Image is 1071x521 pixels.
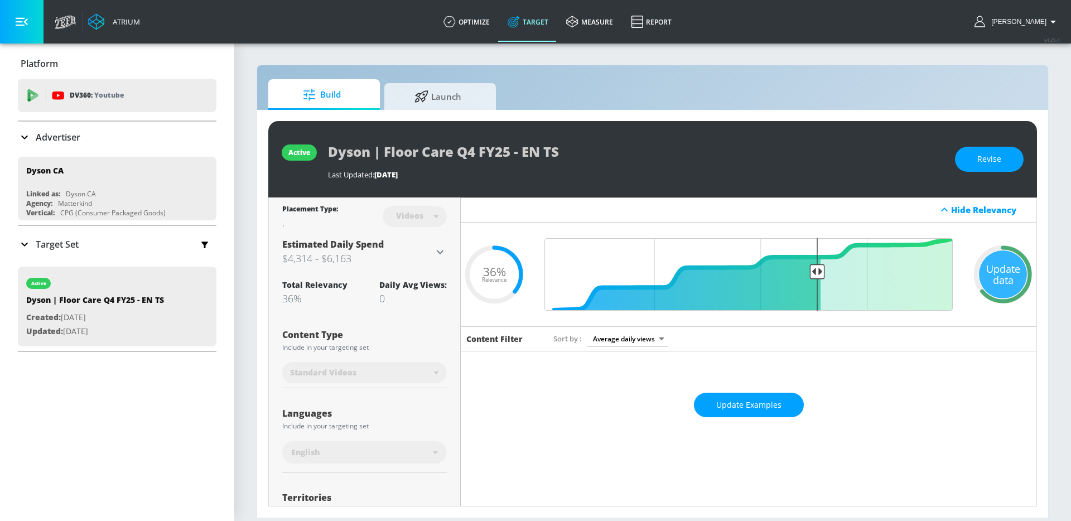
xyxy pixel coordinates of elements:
[21,57,58,70] p: Platform
[557,2,622,42] a: measure
[36,238,79,250] p: Target Set
[395,83,480,110] span: Launch
[94,89,124,101] p: Youtube
[539,238,958,311] input: Final Threshold
[18,79,216,112] div: DV360: Youtube
[716,398,781,412] span: Update Examples
[587,331,668,346] div: Average daily views
[482,277,506,283] span: Relevance
[466,334,523,344] h6: Content Filter
[974,15,1060,28] button: [PERSON_NAME]
[36,131,80,143] p: Advertiser
[282,292,348,305] div: 36%
[26,326,63,336] span: Updated:
[282,279,348,290] div: Total Relevancy
[379,279,447,290] div: Daily Avg Views:
[1044,37,1060,43] span: v 4.25.4
[390,211,429,220] div: Videos
[31,281,46,286] div: active
[955,147,1024,172] button: Revise
[499,2,557,42] a: Target
[379,292,447,305] div: 0
[26,199,52,208] div: Agency:
[26,311,164,325] p: [DATE]
[18,48,216,79] div: Platform
[553,334,582,344] span: Sort by
[88,13,140,30] a: Atrium
[18,226,216,263] div: Target Set
[694,393,804,418] button: Update Examples
[622,2,681,42] a: Report
[18,267,216,346] div: activeDyson | Floor Care Q4 FY25 - EN TSCreated:[DATE]Updated:[DATE]
[282,204,338,216] div: Placement Type:
[328,170,944,180] div: Last Updated:
[282,423,447,430] div: Include in your targeting set
[26,325,164,339] p: [DATE]
[291,447,320,458] span: English
[461,197,1036,223] div: Hide Relevancy
[66,189,96,199] div: Dyson CA
[26,208,55,218] div: Vertical:
[26,189,60,199] div: Linked as:
[60,208,166,218] div: CPG (Consumer Packaged Goods)
[290,367,356,378] span: Standard Videos
[26,165,64,176] div: Dyson CA
[70,89,124,102] p: DV360:
[374,170,398,180] span: [DATE]
[288,148,310,157] div: active
[282,409,447,418] div: Languages
[282,238,384,250] span: Estimated Daily Spend
[108,17,140,27] div: Atrium
[26,312,61,322] span: Created:
[18,122,216,153] div: Advertiser
[979,250,1027,298] div: Update data
[282,330,447,339] div: Content Type
[282,441,447,464] div: English
[282,250,433,266] h3: $4,314 - $6,163
[987,18,1046,26] span: login as: sarah.ly@zefr.com
[58,199,92,208] div: Matterkind
[483,266,506,277] span: 36%
[26,295,164,311] div: Dyson | Floor Care Q4 FY25 - EN TS
[282,238,447,266] div: Estimated Daily Spend$4,314 - $6,163
[435,2,499,42] a: optimize
[18,157,216,220] div: Dyson CALinked as:Dyson CAAgency:MatterkindVertical:CPG (Consumer Packaged Goods)
[279,81,364,108] span: Build
[951,204,1030,215] div: Hide Relevancy
[282,493,447,502] div: Territories
[977,152,1001,166] span: Revise
[282,344,447,351] div: Include in your targeting set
